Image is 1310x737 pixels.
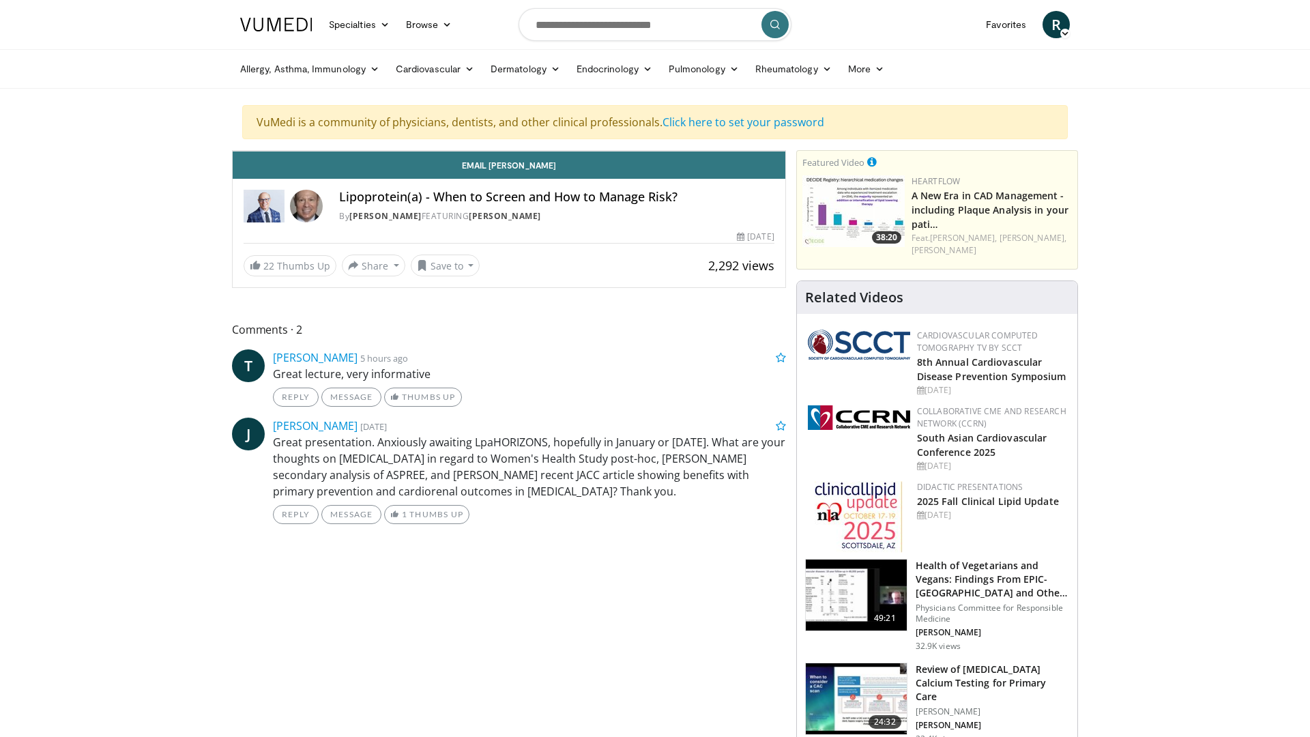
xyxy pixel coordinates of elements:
a: Rheumatology [747,55,840,83]
div: [DATE] [917,384,1066,396]
img: a04ee3ba-8487-4636-b0fb-5e8d268f3737.png.150x105_q85_autocrop_double_scale_upscale_version-0.2.png [808,405,910,430]
img: d65bce67-f81a-47c5-b47d-7b8806b59ca8.jpg.150x105_q85_autocrop_double_scale_upscale_version-0.2.jpg [815,481,903,553]
a: Endocrinology [568,55,660,83]
h3: Review of [MEDICAL_DATA] Calcium Testing for Primary Care [916,663,1069,704]
a: [PERSON_NAME] [273,418,358,433]
img: Avatar [290,190,323,222]
span: Comments 2 [232,321,786,338]
a: South Asian Cardiovascular Conference 2025 [917,431,1047,459]
a: J [232,418,265,450]
a: T [232,349,265,382]
span: 24:32 [869,715,901,729]
small: 5 hours ago [360,352,408,364]
img: VuMedi Logo [240,18,312,31]
span: 49:21 [869,611,901,625]
a: Email [PERSON_NAME] [233,151,785,179]
input: Search topics, interventions [519,8,791,41]
a: [PERSON_NAME], [1000,232,1066,244]
span: 2,292 views [708,257,774,274]
img: f4af32e0-a3f3-4dd9-8ed6-e543ca885e6d.150x105_q85_crop-smart_upscale.jpg [806,663,907,734]
a: Collaborative CME and Research Network (CCRN) [917,405,1066,429]
a: [PERSON_NAME] [349,210,422,222]
img: 738d0e2d-290f-4d89-8861-908fb8b721dc.150x105_q85_crop-smart_upscale.jpg [802,175,905,247]
a: 22 Thumbs Up [244,255,336,276]
a: Click here to set your password [663,115,824,130]
a: Reply [273,505,319,524]
div: VuMedi is a community of physicians, dentists, and other clinical professionals. [242,105,1068,139]
a: 38:20 [802,175,905,247]
a: Thumbs Up [384,388,461,407]
div: By FEATURING [339,210,774,222]
a: [PERSON_NAME] [469,210,541,222]
div: [DATE] [737,231,774,243]
a: 1 Thumbs Up [384,505,469,524]
a: [PERSON_NAME] [912,244,976,256]
a: Allergy, Asthma, Immunology [232,55,388,83]
span: 38:20 [872,231,901,244]
a: Message [321,388,381,407]
small: [DATE] [360,420,387,433]
div: [DATE] [917,509,1066,521]
a: 8th Annual Cardiovascular Disease Prevention Symposium [917,356,1066,383]
a: 2025 Fall Clinical Lipid Update [917,495,1059,508]
a: Message [321,505,381,524]
p: [PERSON_NAME] [916,627,1069,638]
img: Dr. Robert S. Rosenson [244,190,285,222]
p: [PERSON_NAME] [916,720,1069,731]
p: [PERSON_NAME] [916,706,1069,717]
a: 49:21 Health of Vegetarians and Vegans: Findings From EPIC-[GEOGRAPHIC_DATA] and Othe… Physicians... [805,559,1069,652]
div: Feat. [912,232,1072,257]
a: Reply [273,388,319,407]
span: 22 [263,259,274,272]
h3: Health of Vegetarians and Vegans: Findings From EPIC-[GEOGRAPHIC_DATA] and Othe… [916,559,1069,600]
a: Cardiovascular [388,55,482,83]
a: Specialties [321,11,398,38]
span: 1 [402,509,407,519]
a: Dermatology [482,55,568,83]
a: Pulmonology [660,55,747,83]
p: 32.9K views [916,641,961,652]
a: Browse [398,11,461,38]
img: 51a70120-4f25-49cc-93a4-67582377e75f.png.150x105_q85_autocrop_double_scale_upscale_version-0.2.png [808,330,910,360]
button: Share [342,255,405,276]
p: Great lecture, very informative [273,366,786,382]
small: Featured Video [802,156,864,169]
a: Cardiovascular Computed Tomography TV by SCCT [917,330,1038,353]
a: R [1043,11,1070,38]
img: 606f2b51-b844-428b-aa21-8c0c72d5a896.150x105_q85_crop-smart_upscale.jpg [806,560,907,631]
a: Heartflow [912,175,961,187]
p: Physicians Committee for Responsible Medicine [916,603,1069,624]
a: [PERSON_NAME], [930,232,997,244]
div: [DATE] [917,460,1066,472]
video-js: Video Player [233,151,785,151]
a: [PERSON_NAME] [273,350,358,365]
a: More [840,55,892,83]
h4: Lipoprotein(a) - When to Screen and How to Manage Risk? [339,190,774,205]
a: A New Era in CAD Management - including Plaque Analysis in your pati… [912,189,1068,231]
div: Didactic Presentations [917,481,1066,493]
p: Great presentation. Anxiously awaiting LpaHORIZONS, hopefully in January or [DATE]. What are your... [273,434,786,500]
button: Save to [411,255,480,276]
a: Favorites [978,11,1034,38]
h4: Related Videos [805,289,903,306]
